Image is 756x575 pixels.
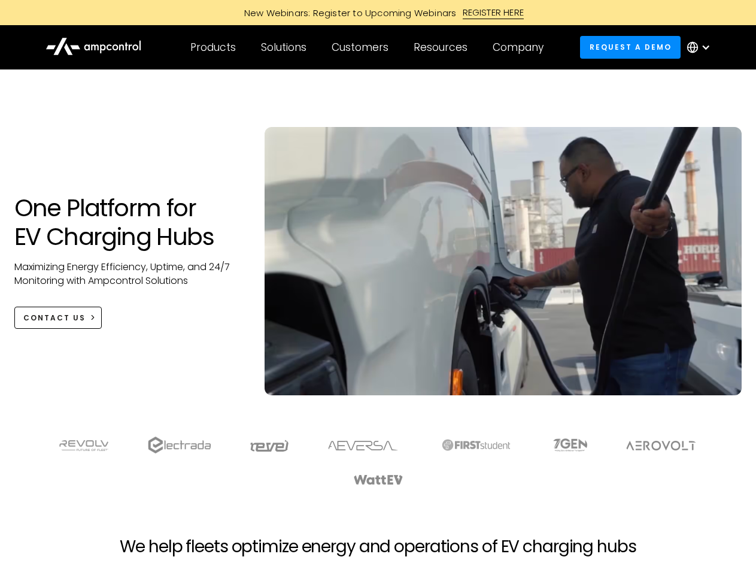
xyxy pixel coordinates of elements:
[332,41,388,54] div: Customers
[261,41,306,54] div: Solutions
[23,313,86,323] div: CONTACT US
[463,6,524,19] div: REGISTER HERE
[353,475,403,485] img: WattEV logo
[493,41,544,54] div: Company
[148,437,211,453] img: electrada logo
[14,307,102,329] a: CONTACT US
[120,537,636,557] h2: We help fleets optimize energy and operations of EV charging hubs
[14,193,241,251] h1: One Platform for EV Charging Hubs
[190,41,236,54] div: Products
[232,7,463,19] div: New Webinars: Register to Upcoming Webinars
[109,6,648,19] a: New Webinars: Register to Upcoming WebinarsREGISTER HERE
[414,41,467,54] div: Resources
[14,261,241,287] p: Maximizing Energy Efficiency, Uptime, and 24/7 Monitoring with Ampcontrol Solutions
[580,36,681,58] a: Request a demo
[626,441,697,450] img: Aerovolt Logo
